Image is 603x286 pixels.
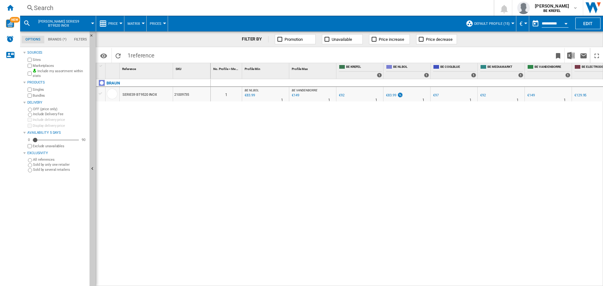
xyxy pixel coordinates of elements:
button: € [519,16,526,31]
div: €83.99 [386,93,396,97]
span: BE VANDENBORRE [292,89,318,92]
button: Send this report by email [577,48,590,63]
span: NEW [10,17,20,23]
div: 1 offers sold by BE NL BOL [424,73,429,78]
div: Profile Max Sort None [291,63,336,73]
img: alerts-logo.svg [6,35,14,43]
div: Reference Sort None [121,63,173,73]
div: €83.99 [385,92,403,99]
div: Default profile (15) [466,16,513,31]
span: Price [108,22,118,26]
div: 1 offers sold by BE KREFEL [377,73,382,78]
span: Matrix [128,22,140,26]
img: mysite-bg-18x18.png [33,69,36,73]
input: Sold by several retailers [28,168,32,172]
div: €92 [339,93,345,97]
div: BE COOLBLUE 1 offers sold by BE COOLBLUE [432,63,477,79]
img: profile.jpg [517,2,530,14]
span: BRAUN SERIES9 BT9520 INOX [33,19,84,28]
span: [PERSON_NAME] [535,3,569,9]
div: 1 offers sold by BE COOLBLUE [471,73,476,78]
label: Include Delivery Fee [33,112,87,116]
div: BE KREFEL 1 offers sold by BE KREFEL [338,63,383,79]
div: 0 [26,138,31,142]
div: BE NL BOL 1 offers sold by BE NL BOL [385,63,430,79]
div: Price [99,16,121,31]
div: Sort None [243,63,289,73]
input: Include delivery price [28,118,32,122]
div: Delivery Time : 1 day [328,97,330,103]
div: 21009735 [173,87,210,101]
button: Download in Excel [565,48,577,63]
div: Delivery Time : 1 day [375,97,377,103]
md-menu: Currency [516,16,529,31]
div: BE VANDENBORRE 1 offers sold by BE VANDENBORRE [526,63,572,79]
input: All references [28,158,32,162]
div: Delivery [27,100,87,105]
div: [PERSON_NAME] SERIES9 BT9520 INOX [23,16,93,31]
div: Sort None [121,63,173,73]
div: Sort None [291,63,336,73]
input: Display delivery price [28,124,32,128]
div: Sort None [107,63,119,73]
div: Products [27,80,87,85]
div: €92 [480,93,486,97]
div: Sort None [212,63,242,73]
span: BE MEDIAMARKT [487,65,523,70]
button: Options [97,50,110,61]
button: Price [108,16,121,31]
input: Display delivery price [28,144,32,148]
span: BE COOLBLUE [440,65,476,70]
button: Maximize [590,48,603,63]
button: [PERSON_NAME] SERIES9 BT9520 INOX [33,16,90,31]
span: € [519,20,523,27]
div: Delivery Time : 1 day [470,97,471,103]
div: Matrix [128,16,143,31]
span: BE NL BOL [245,89,259,92]
span: BE NL BOL [393,65,429,70]
md-tab-item: Filters [70,36,91,43]
button: Reload [112,48,124,63]
span: 1 [124,48,158,61]
label: Exclude unavailables [33,144,87,148]
button: Price decrease [416,34,457,44]
div: Availability 5 Days [27,130,87,135]
button: Default profile (15) [474,16,513,31]
input: OFF (price only) [28,108,32,112]
div: SERIES9 BT9520 INOX [122,88,157,102]
img: wise-card.svg [6,19,14,28]
div: €97 [433,93,439,97]
div: SKU Sort None [174,63,210,73]
div: Delivery Time : 1 day [281,97,283,103]
button: Edit [575,18,600,29]
div: Last updated : Tuesday, 7 October 2025 10:24 [291,92,299,99]
div: €129.95 [574,93,586,97]
div: Profile Min Sort None [243,63,289,73]
input: Bundles [28,94,32,98]
label: Bundles [33,93,87,98]
input: Singles [28,88,32,92]
div: €129.95 [573,92,586,99]
div: €149 [526,92,535,99]
div: Delivery Time : 1 day [517,97,519,103]
md-slider: Availability [33,137,79,143]
input: Marketplaces [28,64,32,68]
div: Delivery Time : 1 day [422,97,424,103]
span: Prices [150,22,161,26]
label: All references [33,157,87,162]
span: Unavailable [332,37,352,42]
span: reference [131,52,155,59]
label: OFF (price only) [33,107,87,111]
label: Sites [33,57,87,62]
div: Delivery Time : 1 day [564,97,566,103]
div: €92 [479,92,486,99]
button: Unavailable [322,34,363,44]
button: Promotion [275,34,316,44]
div: Sources [27,50,87,55]
div: 1 [211,87,242,101]
span: Price decrease [426,37,453,42]
b: BE KREFEL [543,9,561,13]
div: 1 offers sold by BE MEDIAMARKT [518,73,523,78]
